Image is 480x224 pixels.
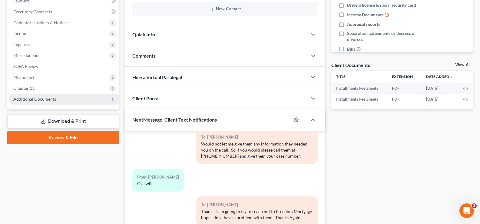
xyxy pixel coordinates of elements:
[8,61,119,72] a: SOFA Review
[347,21,380,27] span: Appraisal reports
[13,53,40,58] span: Miscellaneous
[347,2,416,8] span: Drivers license & social security card
[13,31,27,36] span: Income
[201,201,313,208] div: To: [PERSON_NAME]
[13,75,34,80] span: Means Test
[13,20,68,25] span: Codebtors Insiders & Notices
[421,83,458,94] td: [DATE]
[201,209,313,221] div: Thanks, I am going to try to reach out to Freedom Mortgage hope I don't have a problem with them....
[336,74,349,79] a: Titleunfold_more
[347,30,432,42] span: Separation agreements or decrees of divorces
[387,83,421,94] td: PDF
[421,94,458,105] td: [DATE]
[13,9,52,14] span: Executory Contracts
[331,94,387,105] td: Installments Fee Sheets
[13,85,35,91] span: Chapter 13
[201,141,313,159] div: Would not let me give them any information they needed you on the call. So if you would please ca...
[137,181,179,187] div: Ok i will
[132,95,160,101] span: Client Portal
[455,63,470,67] a: View All
[331,62,370,68] div: Client Documents
[13,64,38,69] span: SOFA Review
[132,74,182,80] span: Hire a Virtual Paralegal
[450,75,453,79] i: expand_more
[347,12,383,18] span: Income Documents
[137,174,179,181] div: From: [PERSON_NAME]
[459,203,474,218] iframe: Intercom live chat
[13,42,31,47] span: Expenses
[201,134,313,141] div: To: [PERSON_NAME]
[413,75,416,79] i: unfold_more
[392,74,416,79] a: Extensionunfold_more
[7,114,119,129] a: Download & Print
[387,94,421,105] td: PDF
[426,74,453,79] a: Date Added expand_more
[347,46,355,52] span: Bills
[132,32,155,37] span: Quick Info
[132,117,217,122] span: NextMessage: Client Text Notifications
[132,53,156,59] span: Comments
[137,7,313,12] button: New Contact
[346,75,349,79] i: unfold_more
[472,203,477,208] span: 3
[8,6,119,17] a: Executory Contracts
[7,131,119,144] a: Review & File
[331,83,387,94] td: Installments Fee Sheets
[13,96,56,102] span: Additional Documents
